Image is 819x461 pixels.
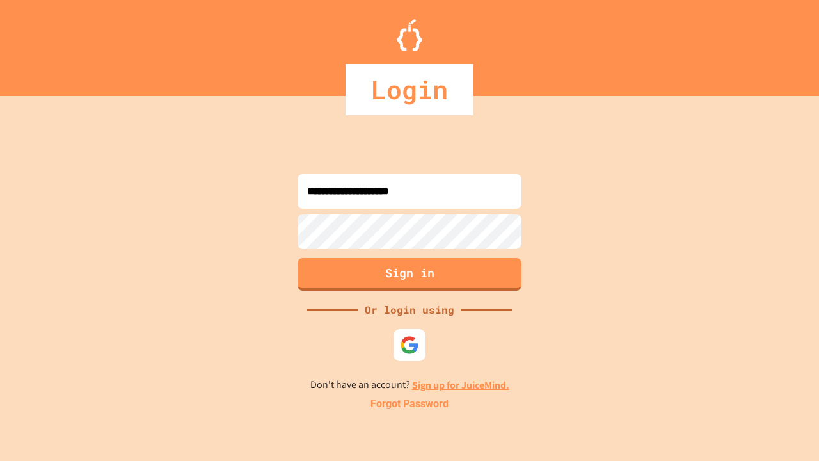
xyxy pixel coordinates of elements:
a: Forgot Password [370,396,449,412]
a: Sign up for JuiceMind. [412,378,509,392]
button: Sign in [298,258,521,291]
p: Don't have an account? [310,377,509,393]
div: Or login using [358,302,461,318]
img: google-icon.svg [400,336,419,355]
div: Login [346,64,473,115]
img: Logo.svg [397,19,422,51]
